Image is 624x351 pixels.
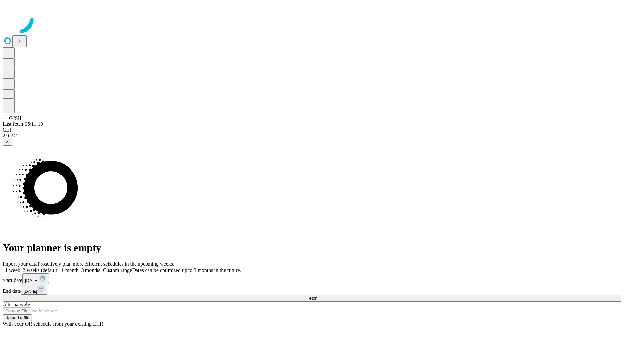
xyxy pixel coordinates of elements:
[61,267,79,273] span: 1 month
[25,278,39,283] span: [DATE]
[3,295,621,302] button: Fetch
[3,127,621,133] div: GEI
[132,267,241,273] span: Dates can be optimized up to 3 months in the future.
[3,242,621,254] h1: Your planner is empty
[5,267,20,273] span: 1 week
[3,321,103,327] span: With your OR schedule from your existing EHR
[23,267,59,273] span: 2 weeks (default)
[22,273,49,284] button: [DATE]
[3,261,38,266] span: Import your data
[3,302,30,307] span: Alternatively
[306,296,317,301] span: Fetch
[103,267,132,273] span: Custom range
[3,121,43,127] span: Last fetch: 05:11:19
[21,284,47,295] button: [DATE]
[81,267,100,273] span: 3 months
[3,314,32,321] button: Upload a file
[9,115,21,121] span: GJSH
[3,139,12,146] button: @
[3,284,621,295] div: End date
[5,140,10,145] span: @
[38,261,174,266] span: Proactively plan more efficient schedules in the upcoming weeks.
[23,289,37,294] span: [DATE]
[3,133,621,139] div: 2.0.241
[3,273,621,284] div: Start date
